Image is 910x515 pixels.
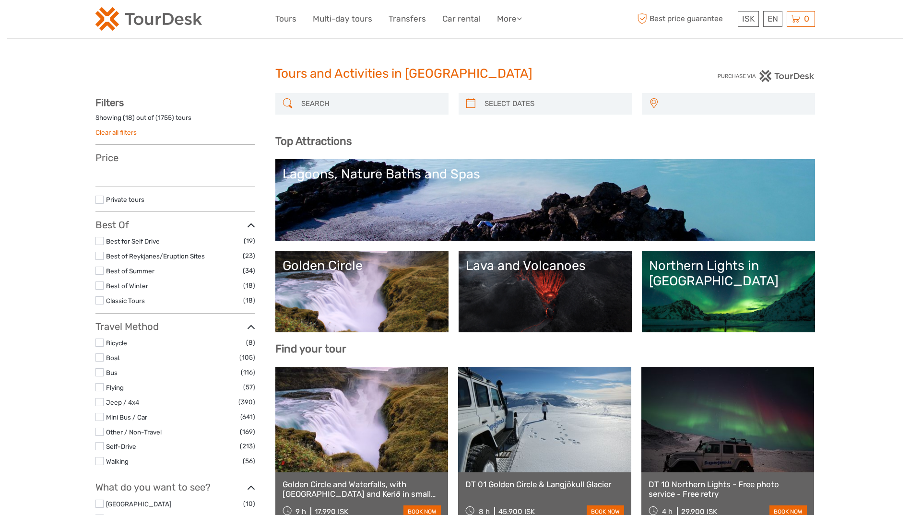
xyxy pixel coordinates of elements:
span: (169) [240,426,255,437]
span: (116) [241,367,255,378]
b: Find your tour [275,342,346,355]
div: Lagoons, Nature Baths and Spas [283,166,808,182]
a: Jeep / 4x4 [106,398,139,406]
span: (18) [243,295,255,306]
a: Tours [275,12,296,26]
a: Flying [106,384,124,391]
a: Lava and Volcanoes [466,258,625,325]
span: (105) [239,352,255,363]
a: Northern Lights in [GEOGRAPHIC_DATA] [649,258,808,325]
a: Best of Summer [106,267,154,275]
a: Golden Circle [283,258,441,325]
a: [GEOGRAPHIC_DATA] [106,500,171,508]
a: Classic Tours [106,297,145,304]
img: PurchaseViaTourDesk.png [717,70,815,82]
span: (18) [243,280,255,291]
strong: Filters [95,97,124,108]
span: (213) [240,441,255,452]
a: Mini Bus / Car [106,413,147,421]
label: 1755 [158,113,172,122]
h3: Travel Method [95,321,255,332]
span: Best price guarantee [635,11,735,27]
span: (23) [243,250,255,261]
a: DT 01 Golden Circle & Langjökull Glacier [465,480,624,489]
h3: Price [95,152,255,164]
span: ISK [742,14,755,23]
input: SELECT DATES [481,95,627,112]
a: Lagoons, Nature Baths and Spas [283,166,808,234]
span: (19) [244,235,255,246]
a: Best for Self Drive [106,237,160,245]
span: (10) [243,498,255,509]
label: 18 [125,113,132,122]
span: (56) [243,456,255,467]
a: Best of Winter [106,282,148,290]
span: (641) [240,411,255,422]
div: Northern Lights in [GEOGRAPHIC_DATA] [649,258,808,289]
span: 0 [803,14,811,23]
a: More [497,12,522,26]
a: Walking [106,457,129,465]
a: Bicycle [106,339,127,347]
input: SEARCH [297,95,444,112]
h1: Tours and Activities in [GEOGRAPHIC_DATA] [275,66,635,82]
a: Best of Reykjanes/Eruption Sites [106,252,205,260]
a: Multi-day tours [313,12,372,26]
div: Lava and Volcanoes [466,258,625,273]
span: (8) [246,337,255,348]
a: Bus [106,369,118,376]
a: Self-Drive [106,443,136,450]
h3: What do you want to see? [95,481,255,493]
div: Showing ( ) out of ( ) tours [95,113,255,128]
a: Golden Circle and Waterfalls, with [GEOGRAPHIC_DATA] and Kerið in small group [283,480,441,499]
span: (57) [243,382,255,393]
div: Golden Circle [283,258,441,273]
a: Clear all filters [95,129,137,136]
b: Top Attractions [275,135,352,148]
a: Transfers [389,12,426,26]
a: DT 10 Northern Lights - Free photo service - Free retry [649,480,807,499]
a: Boat [106,354,120,362]
span: (390) [238,397,255,408]
img: 120-15d4194f-c635-41b9-a512-a3cb382bfb57_logo_small.png [95,7,202,31]
h3: Best Of [95,219,255,231]
a: Private tours [106,196,144,203]
span: (34) [243,265,255,276]
a: Car rental [442,12,481,26]
a: Other / Non-Travel [106,428,162,436]
div: EN [763,11,782,27]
